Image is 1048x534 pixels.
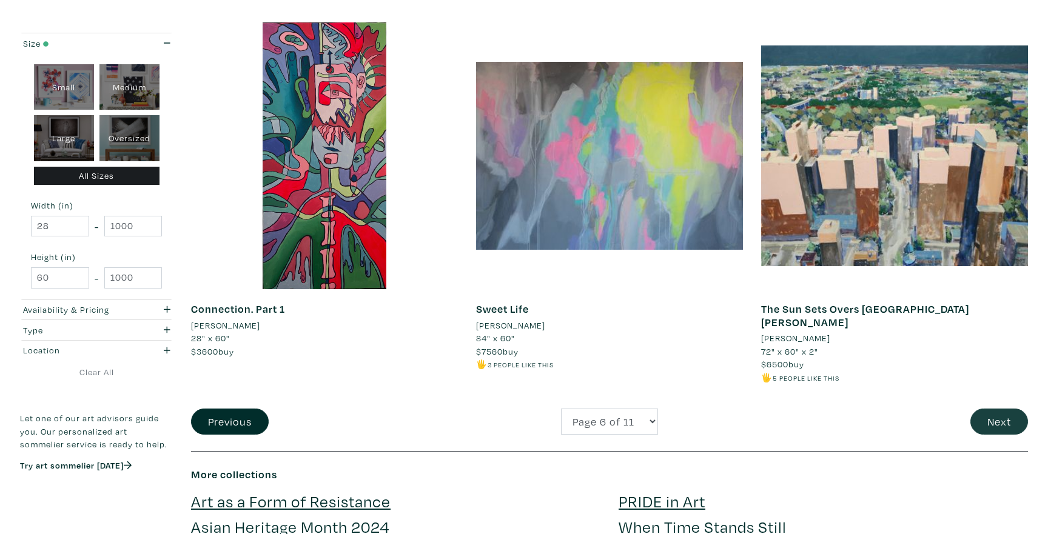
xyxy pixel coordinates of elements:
a: Try art sommelier [DATE] [20,459,132,471]
div: Large [34,115,94,161]
button: Size [20,33,173,53]
span: $3600 [191,345,218,357]
a: Clear All [20,365,173,379]
span: 28" x 60" [191,332,230,344]
span: $7560 [476,345,503,357]
span: buy [476,345,519,357]
a: PRIDE in Art [619,490,705,512]
a: Art as a Form of Resistance [191,490,391,512]
a: Connection. Part 1 [191,302,285,316]
span: $6500 [761,358,788,370]
small: 3 people like this [488,360,554,369]
span: 84" x 60" [476,332,515,344]
button: Previous [191,409,269,435]
small: Height (in) [31,253,162,261]
button: Next [970,409,1028,435]
span: - [95,270,99,286]
a: [PERSON_NAME] [476,319,743,332]
span: 72" x 60" x 2" [761,345,818,357]
small: 5 people like this [773,373,839,382]
div: Location [23,344,129,357]
a: The Sun Sets Overs [GEOGRAPHIC_DATA][PERSON_NAME] [761,302,969,329]
div: Medium [99,64,160,110]
div: Small [34,64,94,110]
iframe: Customer reviews powered by Trustpilot [20,484,173,509]
button: Type [20,320,173,340]
p: Let one of our art advisors guide you. Our personalized art sommelier service is ready to help. [20,412,173,451]
h6: More collections [191,468,1028,481]
a: [PERSON_NAME] [191,319,458,332]
li: 🖐️ [476,358,743,371]
a: [PERSON_NAME] [761,332,1028,345]
button: Location [20,341,173,361]
small: Width (in) [31,201,162,210]
span: buy [761,358,804,370]
li: [PERSON_NAME] [191,319,260,332]
div: Oversized [99,115,160,161]
li: [PERSON_NAME] [476,319,545,332]
div: Size [23,37,129,50]
a: Sweet Life [476,302,529,316]
div: Availability & Pricing [23,303,129,316]
li: 🖐️ [761,371,1028,384]
div: Type [23,324,129,337]
li: [PERSON_NAME] [761,332,830,345]
div: All Sizes [34,167,160,185]
span: - [95,218,99,235]
span: buy [191,345,234,357]
button: Availability & Pricing [20,300,173,320]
